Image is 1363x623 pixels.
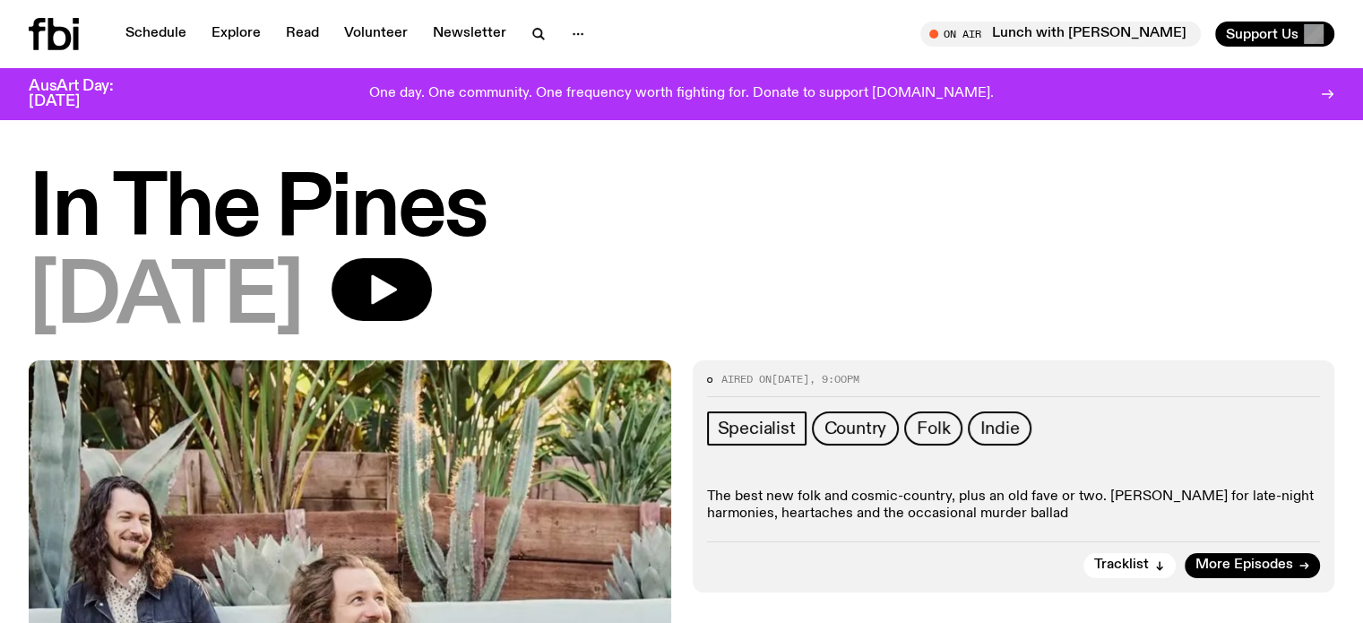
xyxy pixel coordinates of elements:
[721,372,772,386] span: Aired on
[707,489,1321,523] p: The best new folk and cosmic-country, plus an old fave or two. [PERSON_NAME] for late-night harmo...
[275,22,330,47] a: Read
[917,419,950,438] span: Folk
[1185,553,1320,578] a: More Episodes
[369,86,994,102] p: One day. One community. One frequency worth fighting for. Donate to support [DOMAIN_NAME].
[812,411,900,446] a: Country
[1226,26,1298,42] span: Support Us
[29,258,303,339] span: [DATE]
[772,372,809,386] span: [DATE]
[201,22,272,47] a: Explore
[29,79,143,109] h3: AusArt Day: [DATE]
[333,22,418,47] a: Volunteer
[980,419,1019,438] span: Indie
[1195,558,1293,572] span: More Episodes
[707,411,807,446] a: Specialist
[115,22,197,47] a: Schedule
[29,170,1334,251] h1: In The Pines
[1215,22,1334,47] button: Support Us
[1094,558,1149,572] span: Tracklist
[1083,553,1176,578] button: Tracklist
[718,419,796,438] span: Specialist
[422,22,517,47] a: Newsletter
[968,411,1031,446] a: Indie
[920,22,1201,47] button: On AirLunch with [PERSON_NAME]
[904,411,962,446] a: Folk
[824,419,887,438] span: Country
[809,372,859,386] span: , 9:00pm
